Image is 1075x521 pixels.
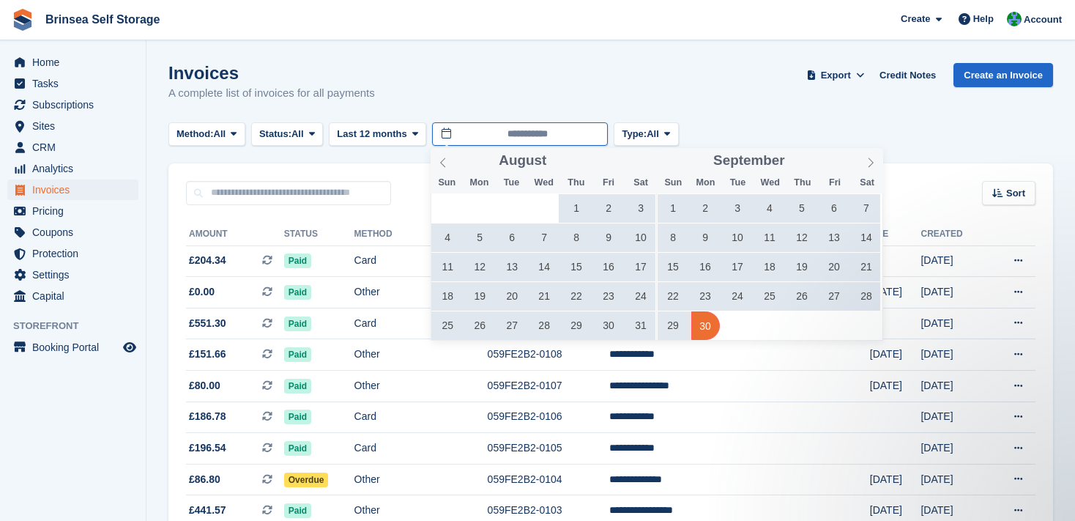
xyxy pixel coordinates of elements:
span: August [499,154,546,168]
span: August 24, 2024 [627,282,655,311]
span: August 1, 2024 [562,194,591,223]
span: £151.66 [189,347,226,362]
a: menu [7,52,138,73]
span: Paid [284,410,311,424]
span: CRM [32,137,120,158]
span: Capital [32,286,120,306]
span: September 10, 2024 [724,223,752,252]
span: Home [32,52,120,73]
span: Tue [722,178,754,188]
span: Protection [32,243,120,264]
td: Other [354,339,488,371]
a: menu [7,180,138,200]
span: All [647,127,659,141]
span: Status: [259,127,291,141]
h1: Invoices [168,63,375,83]
td: 059FE2B2-0105 [488,433,609,465]
a: menu [7,116,138,136]
td: Card [354,402,488,433]
span: August 18, 2024 [434,282,462,311]
span: Mon [463,178,495,188]
button: Status: All [251,122,323,147]
td: Other [354,277,488,308]
td: 059FE2B2-0107 [488,371,609,402]
span: Pricing [32,201,120,221]
span: September 16, 2024 [691,253,720,281]
td: [DATE] [920,402,986,433]
span: August 27, 2024 [498,311,527,340]
span: Paid [284,347,311,362]
span: September 8, 2024 [659,223,688,252]
td: [DATE] [870,371,921,402]
th: Created [920,223,986,246]
span: Thu [560,178,592,188]
span: September 27, 2024 [819,282,848,311]
a: menu [7,73,138,94]
a: Create an Invoice [953,63,1053,87]
td: [DATE] [920,245,986,277]
span: Invoices [32,180,120,200]
span: Tasks [32,73,120,94]
span: Fri [592,178,625,188]
span: August 28, 2024 [530,311,559,340]
span: £80.00 [189,378,220,393]
span: September 24, 2024 [724,282,752,311]
a: menu [7,201,138,221]
span: Fri [819,178,851,188]
span: £196.54 [189,440,226,456]
span: Tue [496,178,528,188]
span: September 13, 2024 [819,223,848,252]
a: Brinsea Self Storage [40,7,166,32]
span: £551.30 [189,316,226,331]
span: All [214,127,226,141]
span: August 9, 2024 [595,223,623,252]
span: September 26, 2024 [787,282,816,311]
span: Paid [284,254,311,268]
td: Card [354,308,488,339]
span: August 19, 2024 [466,282,494,311]
a: menu [7,265,138,285]
span: Sat [625,178,657,188]
button: Export [803,63,868,87]
span: August 13, 2024 [498,253,527,281]
a: menu [7,222,138,243]
span: Help [973,12,994,26]
span: August 17, 2024 [627,253,655,281]
span: September 18, 2024 [756,253,784,281]
button: Last 12 months [329,122,426,147]
span: Analytics [32,158,120,179]
span: September 29, 2024 [659,311,688,340]
span: August 11, 2024 [434,253,462,281]
span: August 12, 2024 [466,253,494,281]
span: Thu [786,178,819,188]
span: August 25, 2024 [434,311,462,340]
th: Status [284,223,354,246]
span: August 7, 2024 [530,223,559,252]
span: £186.78 [189,409,226,424]
span: Booking Portal [32,337,120,358]
th: Due [870,223,921,246]
span: Settings [32,265,120,285]
td: 059FE2B2-0104 [488,464,609,495]
span: August 29, 2024 [562,311,591,340]
span: September 9, 2024 [691,223,720,252]
span: August 6, 2024 [498,223,527,252]
span: Mon [689,178,721,188]
span: August 16, 2024 [595,253,623,281]
td: [DATE] [870,277,921,308]
img: stora-icon-8386f47178a22dfd0bd8f6a31ec36ba5ce8667c1dd55bd0f319d3a0aa187defe.svg [12,9,34,31]
input: Year [785,153,831,169]
a: menu [7,95,138,115]
span: Sun [657,178,689,188]
span: Overdue [284,473,329,487]
span: August 4, 2024 [434,223,462,252]
span: August 21, 2024 [530,282,559,311]
span: September [713,154,785,168]
span: September 19, 2024 [787,253,816,281]
span: August 31, 2024 [627,311,655,340]
span: Type: [622,127,647,141]
span: September 15, 2024 [659,253,688,281]
span: Method: [176,127,214,141]
a: menu [7,137,138,158]
span: September 3, 2024 [724,194,752,223]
